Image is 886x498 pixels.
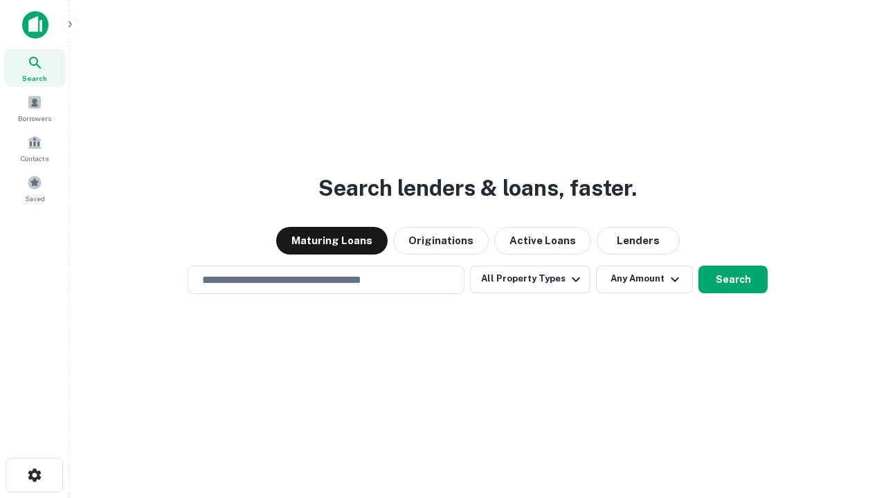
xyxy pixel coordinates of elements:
[596,266,693,293] button: Any Amount
[470,266,590,293] button: All Property Types
[276,227,388,255] button: Maturing Loans
[817,343,886,409] iframe: Chat Widget
[494,227,591,255] button: Active Loans
[698,266,768,293] button: Search
[22,73,47,84] span: Search
[4,169,65,207] a: Saved
[4,129,65,167] a: Contacts
[318,172,637,205] h3: Search lenders & loans, faster.
[4,89,65,127] a: Borrowers
[393,227,489,255] button: Originations
[21,153,48,164] span: Contacts
[597,227,680,255] button: Lenders
[22,11,48,39] img: capitalize-icon.png
[25,193,45,204] span: Saved
[4,49,65,86] a: Search
[18,113,51,124] span: Borrowers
